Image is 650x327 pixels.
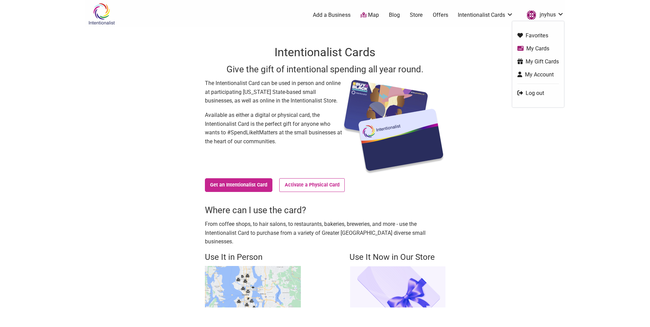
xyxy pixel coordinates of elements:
a: My Cards [517,45,559,52]
a: Intentionalist Cards [458,11,513,19]
h3: Give the gift of intentional spending all year round. [205,63,445,75]
img: Intentionalist [85,3,118,25]
img: Buy Black map [205,266,301,307]
h4: Use It Now in Our Store [349,252,445,263]
a: Log out [517,89,559,97]
a: Favorites [517,32,559,39]
p: The Intentionalist Card can be used in person and online at participating [US_STATE] State-based ... [205,79,342,105]
img: Intentionalist Store [349,266,445,307]
a: My Gift Cards [517,58,559,65]
p: Available as either a digital or physical card, the Intentionalist Card is the perfect gift for a... [205,111,342,146]
a: Map [360,11,379,19]
a: My Account [517,71,559,78]
img: Intentionalist Card [342,79,445,175]
h1: Intentionalist Cards [205,44,445,61]
a: Add a Business [313,11,351,19]
a: Blog [389,11,400,19]
p: From coffee shops, to hair salons, to restaurants, bakeries, breweries, and more - use the Intent... [205,220,445,246]
a: jnyhus [523,9,564,21]
a: Offers [433,11,448,19]
a: Get an Intentionalist Card [205,178,273,192]
h3: Where can I use the card? [205,204,445,216]
a: Activate a Physical Card [279,178,345,192]
h4: Use It in Person [205,252,301,263]
a: Store [410,11,423,19]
